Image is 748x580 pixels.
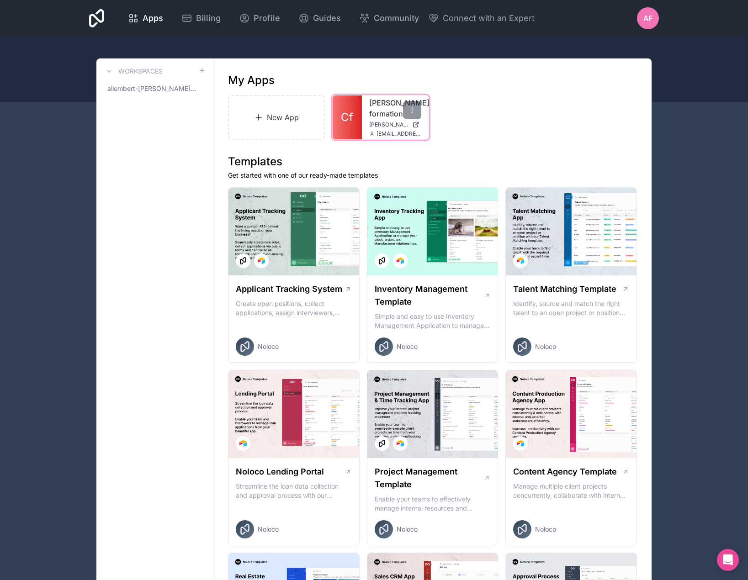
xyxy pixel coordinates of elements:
h1: Project Management Template [375,465,484,491]
span: Apps [143,12,163,25]
a: Billing [174,8,228,28]
a: [PERSON_NAME][DOMAIN_NAME] [369,121,421,128]
a: [PERSON_NAME]-formation [369,97,421,119]
span: Billing [196,12,221,25]
p: Get started with one of our ready-made templates [228,171,637,180]
span: Noloco [258,342,279,351]
h1: Applicant Tracking System [236,283,342,295]
p: Enable your teams to effectively manage internal resources and execute client projects on time. [375,495,491,513]
img: Airtable Logo [517,440,524,447]
span: Noloco [258,525,279,534]
a: Apps [121,8,170,28]
img: Airtable Logo [258,257,265,264]
a: Workspaces [104,66,163,77]
h3: Workspaces [118,67,163,76]
span: Noloco [397,342,418,351]
span: Guides [313,12,341,25]
h1: Noloco Lending Portal [236,465,324,478]
a: Community [352,8,426,28]
h1: Content Agency Template [513,465,617,478]
p: Create open positions, collect applications, assign interviewers, centralise candidate feedback a... [236,299,352,317]
a: Guides [291,8,348,28]
span: Community [374,12,419,25]
div: Open Intercom Messenger [717,549,739,571]
span: [PERSON_NAME][DOMAIN_NAME] [369,121,408,128]
span: AF [643,13,653,24]
p: Identify, source and match the right talent to an open project or position with our Talent Matchi... [513,299,629,317]
img: Airtable Logo [517,257,524,264]
p: Streamline the loan data collection and approval process with our Lending Portal template. [236,482,352,500]
p: Simple and easy to use Inventory Management Application to manage your stock, orders and Manufact... [375,312,491,330]
h1: Talent Matching Template [513,283,616,295]
h1: Inventory Management Template [375,283,484,308]
a: New App [228,95,325,140]
img: Airtable Logo [397,440,404,447]
a: Profile [232,8,287,28]
h1: Templates [228,154,637,169]
h1: My Apps [228,73,275,88]
span: Noloco [397,525,418,534]
a: Cf [333,95,362,139]
img: Airtable Logo [239,440,247,447]
span: Noloco [535,525,556,534]
span: Noloco [535,342,556,351]
img: Airtable Logo [397,257,404,264]
span: allombert-[PERSON_NAME]-workspace [107,84,198,93]
p: Manage multiple client projects concurrently, collaborate with internal and external stakeholders... [513,482,629,500]
span: Cf [341,110,353,125]
button: Connect with an Expert [428,12,535,25]
a: allombert-[PERSON_NAME]-workspace [104,80,206,97]
span: [EMAIL_ADDRESS][PERSON_NAME][DOMAIN_NAME] [377,130,421,137]
span: Profile [254,12,280,25]
span: Connect with an Expert [443,12,535,25]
